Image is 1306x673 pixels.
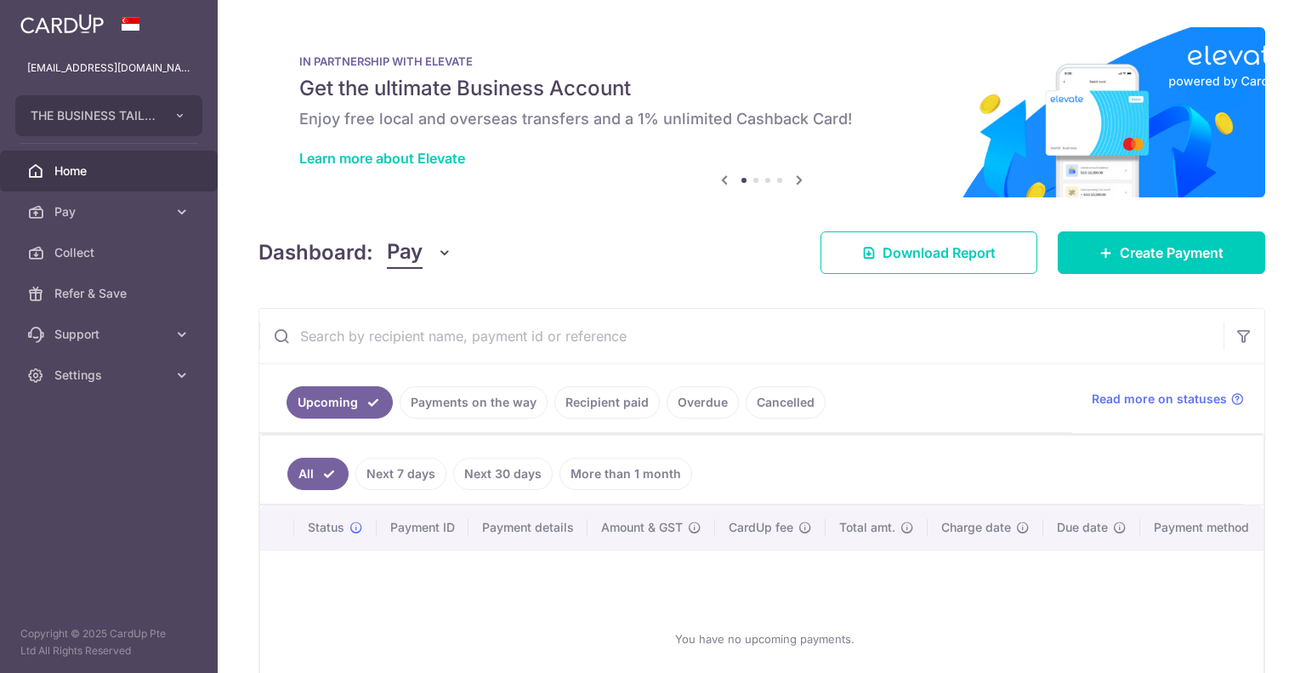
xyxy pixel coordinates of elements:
a: Read more on statuses [1092,391,1244,408]
span: THE BUSINESS TAILOR LLP [31,107,156,124]
a: Next 30 days [453,458,553,490]
h6: Enjoy free local and overseas transfers and a 1% unlimited Cashback Card! [299,109,1224,129]
a: Cancelled [746,386,826,419]
a: Learn more about Elevate [299,150,465,167]
span: Refer & Save [54,285,167,302]
span: Create Payment [1120,242,1224,263]
span: Total amt. [839,519,895,536]
span: Support [54,326,167,343]
span: Home [54,163,167,180]
h4: Dashboard: [258,237,373,268]
a: Payments on the way [400,386,548,419]
span: Due date [1057,519,1108,536]
button: Pay [387,237,452,269]
a: Upcoming [287,386,393,419]
a: Download Report [821,231,1037,274]
span: Download Report [883,242,996,263]
th: Payment ID [377,505,468,550]
span: Status [308,519,344,536]
a: Recipient paid [554,386,660,419]
span: Charge date [941,519,1011,536]
span: Read more on statuses [1092,391,1227,408]
a: More than 1 month [559,458,692,490]
img: CardUp [20,14,104,34]
a: Next 7 days [355,458,446,490]
span: Collect [54,244,167,261]
p: IN PARTNERSHIP WITH ELEVATE [299,54,1224,68]
h5: Get the ultimate Business Account [299,75,1224,102]
span: Amount & GST [601,519,683,536]
input: Search by recipient name, payment id or reference [259,309,1224,363]
a: All [287,458,349,490]
th: Payment details [468,505,588,550]
img: Renovation banner [258,27,1265,197]
p: [EMAIL_ADDRESS][DOMAIN_NAME] [27,60,190,77]
span: Settings [54,367,167,384]
button: THE BUSINESS TAILOR LLP [15,95,202,136]
span: Pay [54,203,167,220]
a: Overdue [667,386,739,419]
span: CardUp fee [729,519,793,536]
a: Create Payment [1058,231,1265,274]
span: Pay [387,237,423,269]
th: Payment method [1140,505,1269,550]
